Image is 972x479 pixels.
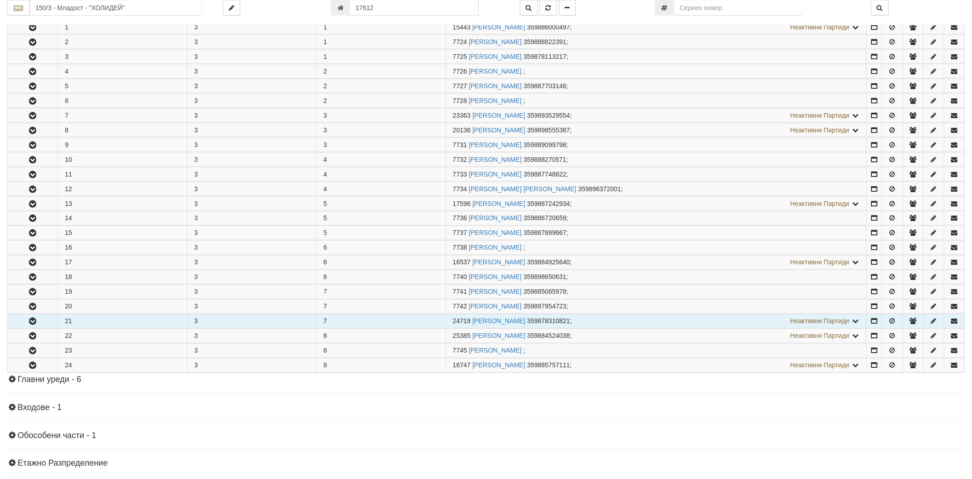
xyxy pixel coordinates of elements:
[323,23,327,31] span: 1
[469,68,522,75] a: [PERSON_NAME]
[527,362,570,369] span: 359885757111
[791,23,850,31] span: Неактивни Партиди
[791,318,850,325] span: Неактивни Партиди
[187,226,316,240] td: 3
[453,185,467,193] span: Партида №
[323,259,327,266] span: 6
[453,259,471,266] span: Партида №
[323,200,327,207] span: 5
[187,358,316,372] td: 3
[473,362,526,369] a: [PERSON_NAME]
[446,329,866,343] td: ;
[473,332,526,340] a: [PERSON_NAME]
[323,288,327,296] span: 7
[323,244,327,251] span: 6
[187,167,316,181] td: 3
[453,23,471,31] span: Партида №
[469,244,522,251] a: [PERSON_NAME]
[446,20,866,34] td: ;
[187,108,316,122] td: 3
[187,211,316,225] td: 3
[446,108,866,122] td: ;
[469,82,522,90] a: [PERSON_NAME]
[446,240,866,255] td: ;
[453,288,467,296] span: Партида №
[473,259,526,266] a: [PERSON_NAME]
[524,38,566,46] span: 359888822391
[187,299,316,314] td: 3
[469,215,522,222] a: [PERSON_NAME]
[446,93,866,108] td: ;
[323,141,327,148] span: 3
[323,53,327,60] span: 1
[527,23,570,31] span: 359886000497
[791,126,850,134] span: Неактивни Партиди
[469,156,522,163] a: [PERSON_NAME]
[446,314,866,328] td: ;
[58,182,187,196] td: 12
[473,23,526,31] a: [PERSON_NAME]
[58,226,187,240] td: 15
[473,112,526,119] a: [PERSON_NAME]
[453,126,471,134] span: Партида №
[323,274,327,281] span: 6
[453,53,467,60] span: Партида №
[323,318,327,325] span: 7
[469,229,522,237] a: [PERSON_NAME]
[453,200,471,207] span: Партида №
[453,332,471,340] span: Партида №
[524,229,566,237] span: 359887889667
[446,49,866,63] td: ;
[453,303,467,310] span: Партида №
[453,97,467,104] span: Партида №
[187,137,316,152] td: 3
[187,49,316,63] td: 3
[524,215,566,222] span: 359886720659
[524,53,566,60] span: 359878113217
[187,79,316,93] td: 3
[446,137,866,152] td: ;
[453,215,467,222] span: Партида №
[469,38,522,46] a: [PERSON_NAME]
[524,156,566,163] span: 359888270571
[323,68,327,75] span: 2
[58,270,187,284] td: 18
[7,376,965,385] h4: Главни уреди - 6
[527,259,570,266] span: 359884925640
[453,171,467,178] span: Партида №
[187,240,316,255] td: 3
[58,93,187,108] td: 6
[527,332,570,340] span: 359884524038
[469,274,522,281] a: [PERSON_NAME]
[58,152,187,166] td: 10
[187,329,316,343] td: 3
[187,285,316,299] td: 3
[453,244,467,251] span: Партида №
[578,185,621,193] span: 359896372001
[469,288,522,296] a: [PERSON_NAME]
[527,126,570,134] span: 359898555387
[453,68,467,75] span: Партида №
[7,404,965,413] h4: Входове - 1
[323,185,327,193] span: 4
[58,343,187,358] td: 23
[58,329,187,343] td: 22
[453,229,467,237] span: Партида №
[446,226,866,240] td: ;
[524,141,566,148] span: 359889099798
[323,38,327,46] span: 1
[524,288,566,296] span: 359885065978
[58,123,187,137] td: 8
[323,215,327,222] span: 5
[446,358,866,372] td: ;
[58,299,187,314] td: 20
[323,229,327,237] span: 5
[323,112,327,119] span: 3
[791,112,850,119] span: Неактивни Партиди
[323,156,327,163] span: 4
[524,274,566,281] span: 359898650631
[469,303,522,310] a: [PERSON_NAME]
[453,38,467,46] span: Партида №
[469,347,522,354] a: [PERSON_NAME]
[187,314,316,328] td: 3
